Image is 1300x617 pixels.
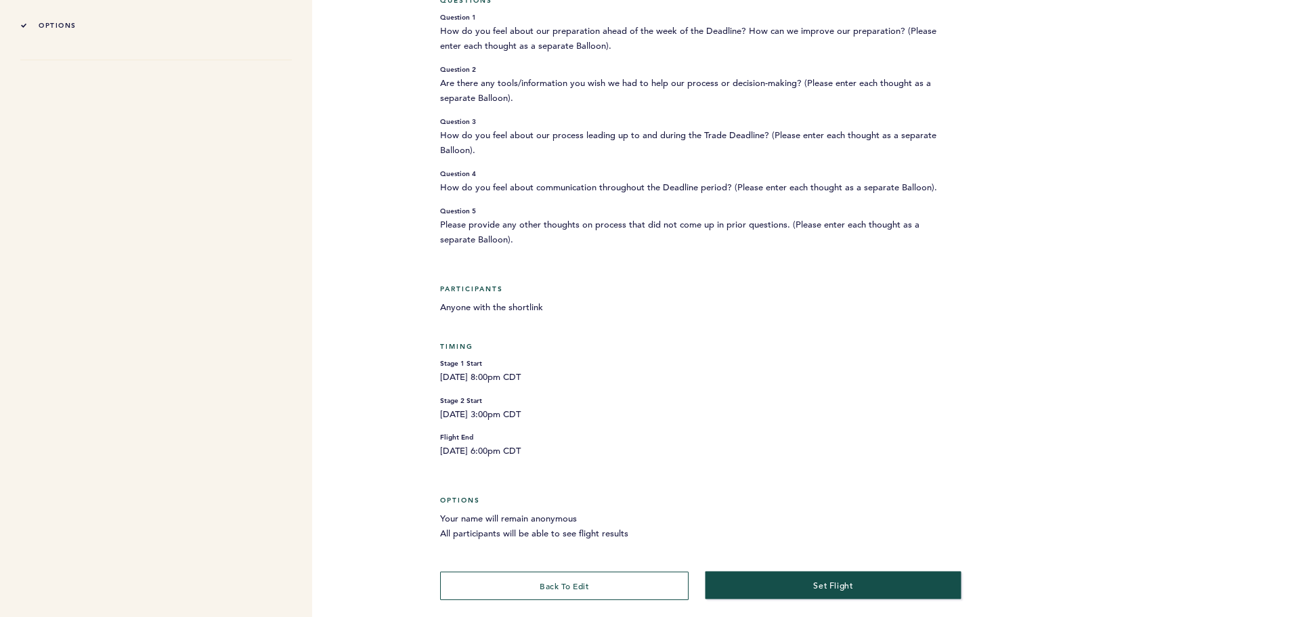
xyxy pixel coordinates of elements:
button: back to edit [440,572,689,600]
small: Flight End [440,431,957,444]
span: How do you feel about communication throughout the Deadline period? (Please enter each thought as... [440,180,957,195]
span: back to edit [540,580,588,591]
span: All participants will be able to see flight results [440,526,957,541]
h5: Timing [440,342,957,351]
small: Question 4 [440,168,957,180]
span: [DATE] 8:00pm CDT [440,370,957,385]
button: set flight [705,572,961,599]
small: Question 3 [440,116,957,128]
span: Are there any tools/information you wish we had to help our process or decision-making? (Please e... [440,76,957,106]
span: How do you feel about our process leading up to and during the Trade Deadline? (Please enter each... [440,128,957,158]
h5: Participants [440,284,957,293]
span: How do you feel about our preparation ahead of the week of the Deadline? How can we improve our p... [440,24,957,54]
small: Question 2 [440,64,957,76]
span: Please provide any other thoughts on process that did not come up in prior questions. (Please ent... [440,217,957,247]
span: [DATE] 3:00pm CDT [440,407,957,422]
span: options [39,21,77,30]
small: Question 1 [440,12,957,24]
span: set flight [813,580,853,591]
h5: Options [440,496,957,505]
span: [DATE] 6:00pm CDT [440,444,957,459]
span: Anyone with the shortlink [440,300,957,315]
small: Stage 2 Start [440,395,957,407]
span: Your name will remain anonymous [440,511,957,526]
small: Question 5 [440,205,957,217]
small: Stage 1 Start [440,358,957,370]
